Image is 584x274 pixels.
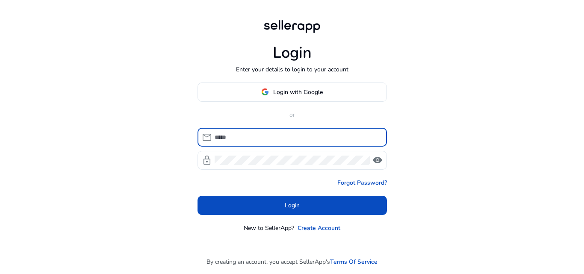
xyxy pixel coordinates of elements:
[198,196,387,215] button: Login
[198,82,387,102] button: Login with Google
[244,224,294,233] p: New to SellerApp?
[298,224,340,233] a: Create Account
[330,257,378,266] a: Terms Of Service
[236,65,348,74] p: Enter your details to login to your account
[372,155,383,165] span: visibility
[273,44,312,62] h1: Login
[202,132,212,142] span: mail
[273,88,323,97] span: Login with Google
[198,110,387,119] p: or
[337,178,387,187] a: Forgot Password?
[261,88,269,96] img: google-logo.svg
[285,201,300,210] span: Login
[202,155,212,165] span: lock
